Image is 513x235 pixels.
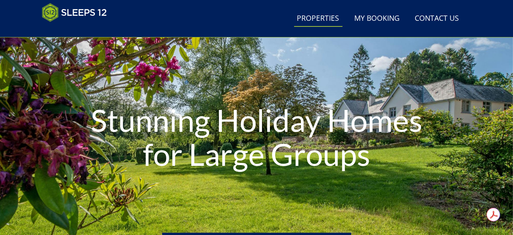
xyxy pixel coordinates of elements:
[38,26,118,33] iframe: Customer reviews powered by Trustpilot
[412,10,462,27] a: Contact Us
[77,88,436,186] h1: Stunning Holiday Homes for Large Groups
[352,10,403,27] a: My Booking
[294,10,343,27] a: Properties
[42,3,107,22] img: Sleeps 12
